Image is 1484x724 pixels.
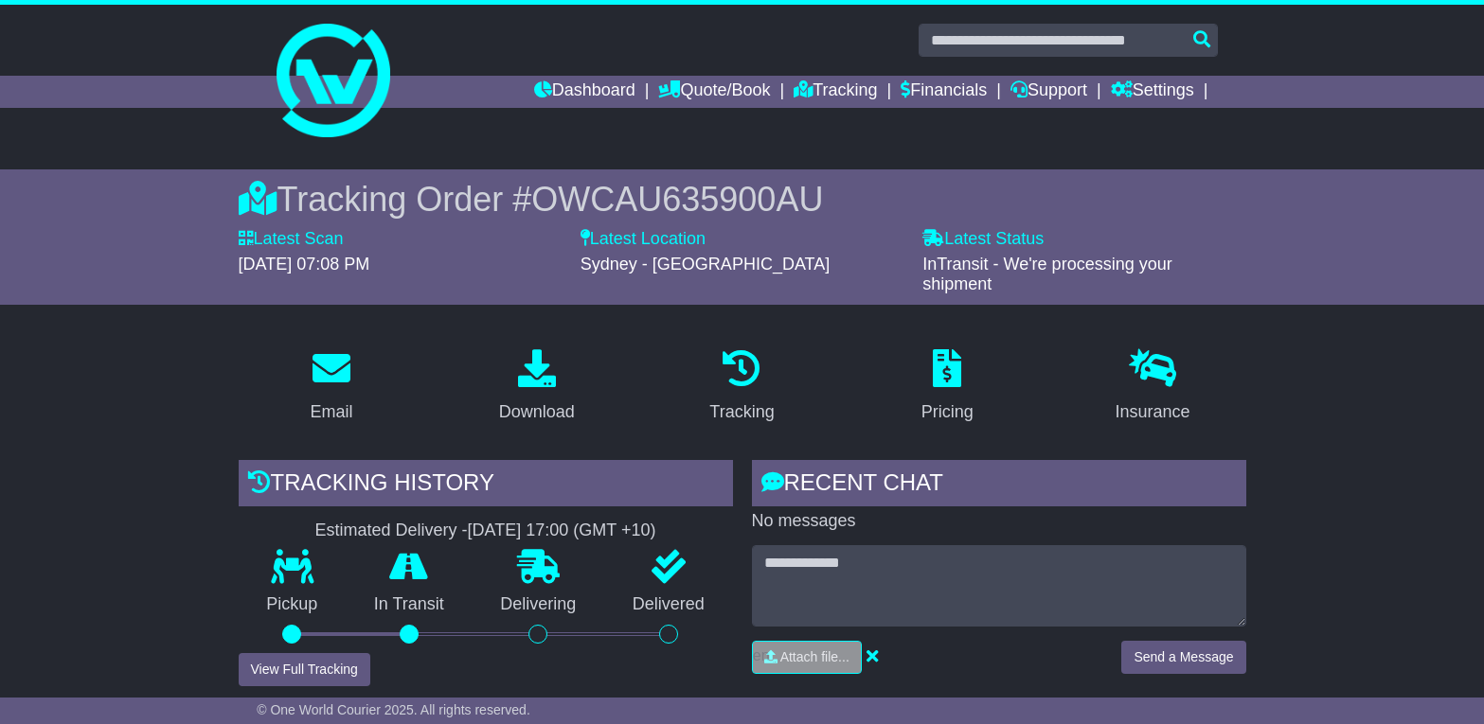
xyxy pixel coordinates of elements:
[499,399,575,425] div: Download
[697,343,786,432] a: Tracking
[794,76,877,108] a: Tracking
[346,594,473,615] p: In Transit
[473,594,605,615] p: Delivering
[909,343,986,432] a: Pricing
[239,653,370,686] button: View Full Tracking
[752,511,1246,532] p: No messages
[1116,399,1190,425] div: Insurance
[487,343,587,432] a: Download
[581,255,830,274] span: Sydney - [GEOGRAPHIC_DATA]
[239,521,733,541] div: Estimated Delivery -
[1111,76,1194,108] a: Settings
[604,594,733,615] p: Delivered
[1121,641,1245,674] button: Send a Message
[581,229,706,250] label: Latest Location
[297,343,365,432] a: Email
[1010,76,1087,108] a: Support
[239,255,370,274] span: [DATE] 07:08 PM
[901,76,987,108] a: Financials
[658,76,770,108] a: Quote/Book
[239,229,344,250] label: Latest Scan
[709,399,774,425] div: Tracking
[531,180,823,219] span: OWCAU635900AU
[752,460,1246,511] div: RECENT CHAT
[257,702,530,717] span: © One World Courier 2025. All rights reserved.
[239,594,347,615] p: Pickup
[1103,343,1203,432] a: Insurance
[468,521,656,541] div: [DATE] 17:00 (GMT +10)
[310,399,352,425] div: Email
[922,255,1172,294] span: InTransit - We're processing your shipment
[534,76,635,108] a: Dashboard
[239,179,1246,220] div: Tracking Order #
[922,229,1044,250] label: Latest Status
[239,460,733,511] div: Tracking history
[921,399,974,425] div: Pricing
